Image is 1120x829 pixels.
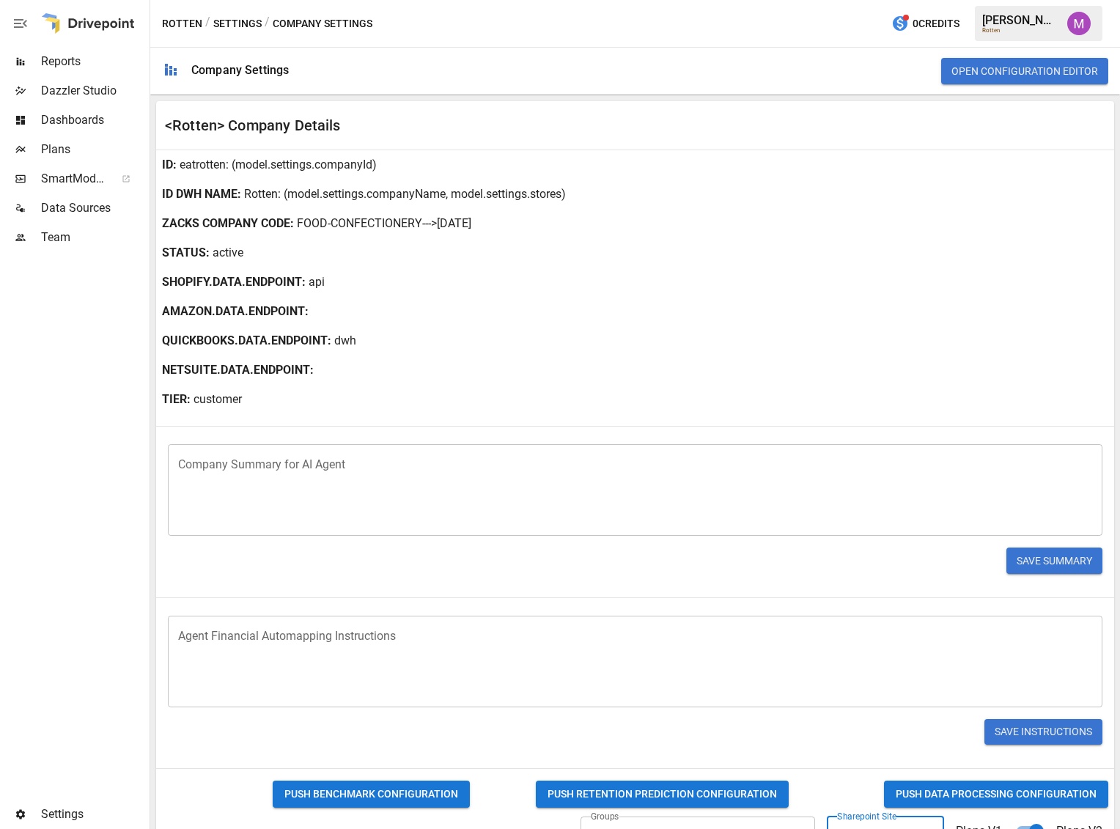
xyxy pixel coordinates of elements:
[265,15,270,33] div: /
[273,781,470,808] button: PUSH BENCHMARK CONFIGURATION
[162,273,306,291] b: SHOPIFY.DATA.ENDPOINT :
[41,141,147,158] span: Plans
[41,199,147,217] span: Data Sources
[162,15,202,33] button: Rotten
[244,185,278,203] p: Rotten
[162,391,191,408] b: TIER:
[837,810,896,822] label: Sharepoint Site
[162,215,294,232] b: ZACKS COMPANY CODE :
[1058,3,1099,44] button: Umer Muhammed
[180,156,226,174] p: eatrotten
[162,185,241,203] b: ID DWH NAME :
[982,27,1058,34] div: Rotten
[162,361,314,379] b: NETSUITE.DATA.ENDPOINT :
[162,244,210,262] b: STATUS :
[162,156,177,174] b: ID :
[213,15,262,33] button: Settings
[205,15,210,33] div: /
[297,215,422,232] p: FOOD-CONFECTIONERY
[194,391,242,408] p: customer
[1067,12,1091,35] img: Umer Muhammed
[41,229,147,246] span: Team
[213,244,243,262] p: active
[982,13,1058,27] div: [PERSON_NAME]
[191,63,289,77] div: Company Settings
[1006,548,1102,574] button: Save Summary
[984,719,1102,745] button: Save Instructions
[41,170,106,188] span: SmartModel
[226,156,377,174] p: : (model.settings.companyId)
[884,781,1108,808] button: PUSH DATA PROCESSING CONFIGURATION
[422,215,471,232] p: --->[DATE]
[591,810,619,822] label: Groups
[309,273,325,291] p: api
[162,303,309,320] b: AMAZON.DATA.ENDPOINT :
[941,58,1108,84] button: Open Configuration Editor
[162,332,331,350] b: QUICKBOOKS.DATA.ENDPOINT :
[165,117,635,134] div: <Rotten> Company Details
[41,111,147,129] span: Dashboards
[41,806,147,823] span: Settings
[334,332,356,350] p: dwh
[913,15,959,33] span: 0 Credits
[105,168,115,186] span: ™
[885,10,965,37] button: 0Credits
[536,781,789,808] button: PUSH RETENTION PREDICTION CONFIGURATION
[41,82,147,100] span: Dazzler Studio
[278,185,566,203] p: : (model.settings.companyName, model.settings.stores)
[41,53,147,70] span: Reports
